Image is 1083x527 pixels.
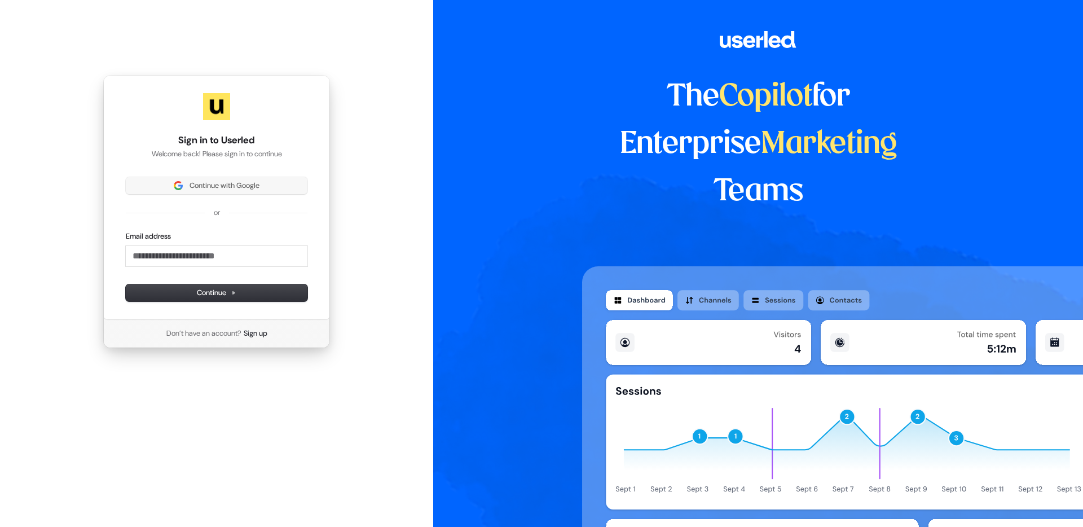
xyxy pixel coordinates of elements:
p: or [214,208,220,218]
label: Email address [126,231,171,241]
span: Continue with Google [190,181,259,191]
button: Continue [126,284,307,301]
img: Userled [203,93,230,120]
img: Sign in with Google [174,181,183,190]
span: Copilot [719,82,812,112]
span: Don’t have an account? [166,328,241,339]
span: Continue [197,288,236,298]
h1: The for Enterprise Teams [582,73,935,216]
button: Sign in with GoogleContinue with Google [126,177,307,194]
a: Sign up [244,328,267,339]
h1: Sign in to Userled [126,134,307,147]
span: Marketing [761,130,897,159]
p: Welcome back! Please sign in to continue [126,149,307,159]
